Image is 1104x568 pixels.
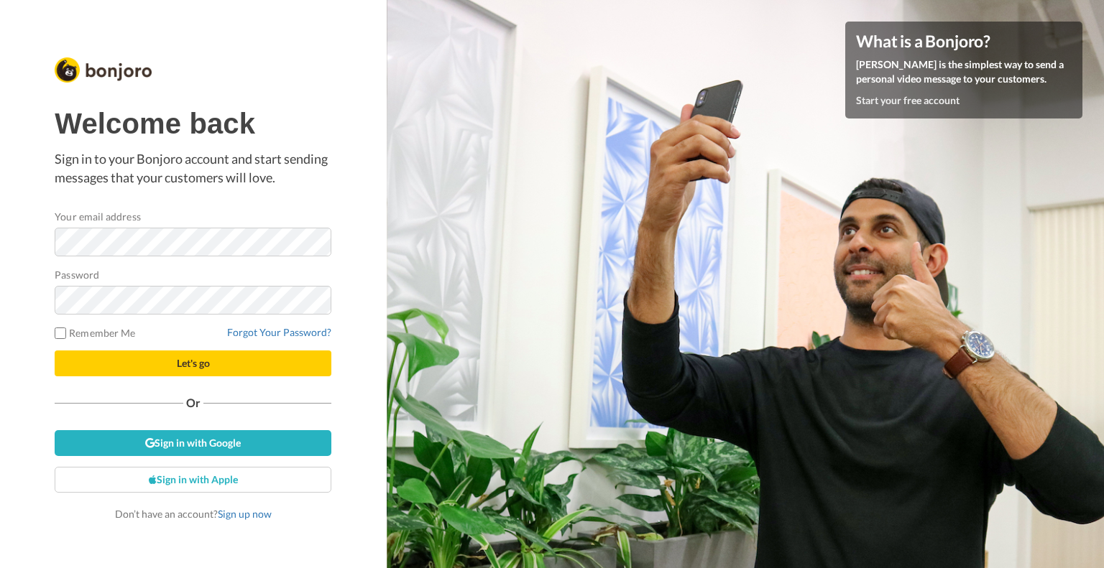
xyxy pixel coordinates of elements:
span: Or [183,398,203,408]
span: Let's go [177,357,210,369]
h1: Welcome back [55,108,331,139]
label: Remember Me [55,325,135,340]
button: Let's go [55,350,331,376]
a: Sign in with Apple [55,467,331,493]
p: [PERSON_NAME] is the simplest way to send a personal video message to your customers. [856,57,1072,86]
label: Password [55,267,99,282]
a: Start your free account [856,94,960,106]
a: Sign in with Google [55,430,331,456]
p: Sign in to your Bonjoro account and start sending messages that your customers will love. [55,150,331,187]
span: Don’t have an account? [115,508,272,520]
h4: What is a Bonjoro? [856,32,1072,50]
label: Your email address [55,209,140,224]
a: Sign up now [218,508,272,520]
a: Forgot Your Password? [227,326,331,338]
input: Remember Me [55,327,66,339]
